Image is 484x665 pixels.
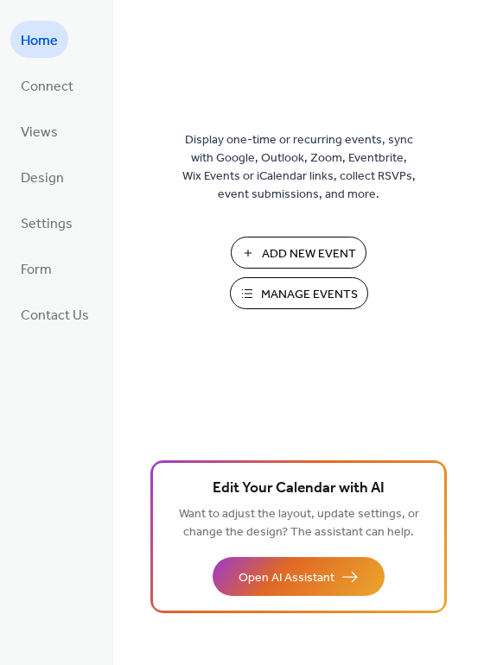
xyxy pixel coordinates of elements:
a: Design [10,158,74,195]
span: Settings [21,211,73,237]
span: Edit Your Calendar with AI [213,477,385,501]
span: Add New Event [262,245,356,263]
a: Contact Us [10,295,99,332]
a: Form [10,250,62,287]
span: Home [21,28,58,54]
span: Display one-time or recurring events, sync with Google, Outlook, Zoom, Eventbrite, Wix Events or ... [182,131,416,204]
span: Form [21,256,52,283]
a: Home [10,21,68,58]
a: Settings [10,204,83,241]
button: Open AI Assistant [213,557,385,596]
span: Contact Us [21,302,89,329]
span: Open AI Assistant [239,569,334,587]
span: Views [21,119,58,146]
span: Connect [21,73,73,100]
span: Manage Events [261,286,358,304]
button: Add New Event [231,237,366,269]
a: Views [10,112,68,149]
span: Want to adjust the layout, update settings, or change the design? The assistant can help. [179,503,419,544]
button: Manage Events [230,277,368,309]
a: Connect [10,66,84,104]
span: Design [21,165,64,192]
